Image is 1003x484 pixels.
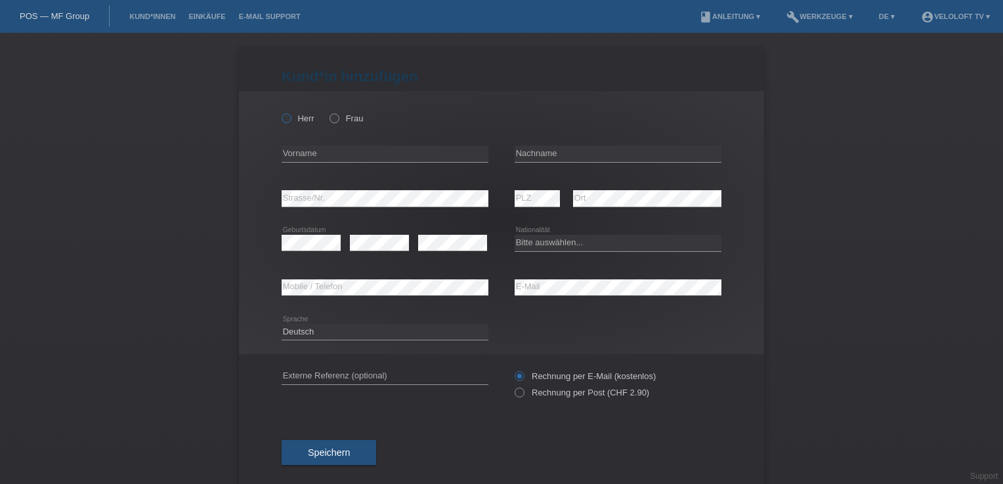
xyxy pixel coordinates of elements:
input: Frau [330,113,338,122]
i: account_circle [921,10,934,24]
button: Speichern [282,440,376,465]
a: account_circleVeloLoft TV ▾ [914,12,996,20]
label: Rechnung per Post (CHF 2.90) [515,388,649,397]
a: buildWerkzeuge ▾ [780,12,859,20]
a: DE ▾ [872,12,901,20]
label: Rechnung per E-Mail (kostenlos) [515,371,656,381]
h1: Kund*in hinzufügen [282,68,721,85]
label: Frau [330,113,363,123]
span: Speichern [308,447,350,458]
i: build [786,10,800,24]
input: Herr [282,113,290,122]
a: Support [970,472,998,481]
input: Rechnung per Post (CHF 2.90) [515,388,523,404]
a: Kund*innen [123,12,182,20]
a: Einkäufe [182,12,232,20]
label: Herr [282,113,314,123]
i: book [699,10,712,24]
a: bookAnleitung ▾ [693,12,767,20]
a: POS — MF Group [20,11,89,21]
a: E-Mail Support [232,12,307,20]
input: Rechnung per E-Mail (kostenlos) [515,371,523,388]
